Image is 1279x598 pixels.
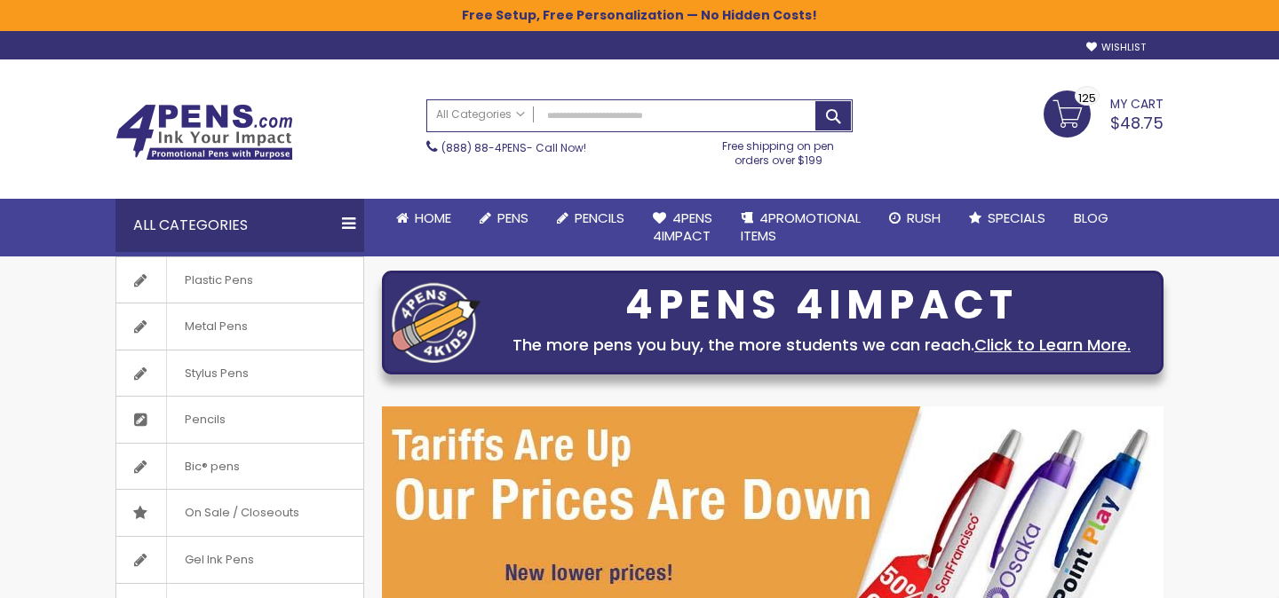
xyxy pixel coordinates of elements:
[166,444,258,490] span: Bic® pens
[543,199,639,238] a: Pencils
[427,100,534,130] a: All Categories
[1078,90,1096,106] span: 125
[907,209,941,227] span: Rush
[639,199,727,256] a: 4Pens4impact
[415,209,451,227] span: Home
[489,287,1154,324] div: 4PENS 4IMPACT
[1086,41,1146,54] a: Wishlist
[116,350,363,397] a: Stylus Pens
[166,537,272,583] span: Gel Ink Pens
[166,257,271,303] span: Plastic Pens
[489,333,1154,358] div: The more pens you buy, the more students we can reach.
[115,104,293,161] img: 4Pens Custom Pens and Promotional Products
[575,209,624,227] span: Pencils
[955,199,1060,238] a: Specials
[1060,199,1123,238] a: Blog
[441,140,527,155] a: (888) 88-4PENS
[116,257,363,303] a: Plastic Pens
[441,140,586,155] span: - Call Now!
[166,397,243,443] span: Pencils
[974,334,1131,356] a: Click to Learn More.
[166,350,266,397] span: Stylus Pens
[392,282,481,363] img: four_pen_logo.png
[116,397,363,443] a: Pencils
[166,490,317,536] span: On Sale / Closeouts
[875,199,955,238] a: Rush
[116,490,363,536] a: On Sale / Closeouts
[988,209,1045,227] span: Specials
[115,199,364,252] div: All Categories
[727,199,875,256] a: 4PROMOTIONALITEMS
[741,209,861,245] span: 4PROMOTIONAL ITEMS
[1044,90,1164,135] a: $48.75 125
[704,132,854,168] div: Free shipping on pen orders over $199
[465,199,543,238] a: Pens
[116,444,363,490] a: Bic® pens
[382,199,465,238] a: Home
[1074,209,1108,227] span: Blog
[116,303,363,350] a: Metal Pens
[116,537,363,583] a: Gel Ink Pens
[653,209,712,245] span: 4Pens 4impact
[497,209,528,227] span: Pens
[436,107,525,122] span: All Categories
[166,303,266,350] span: Metal Pens
[1110,112,1164,134] span: $48.75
